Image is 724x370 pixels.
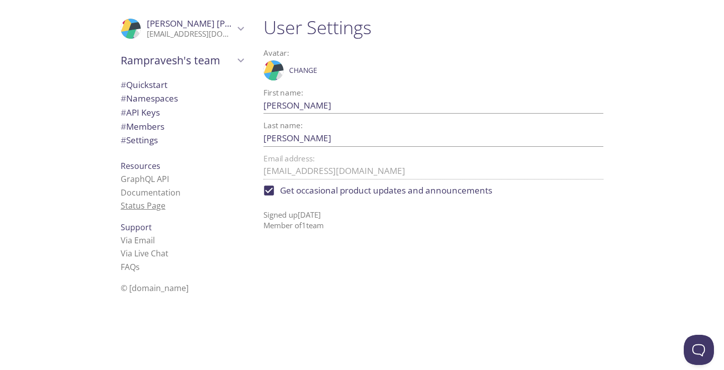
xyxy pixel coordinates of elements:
[263,16,603,39] h1: User Settings
[121,79,167,90] span: Quickstart
[280,184,492,197] span: Get occasional product updates and announcements
[263,155,315,162] label: Email address:
[287,62,320,78] button: Change
[121,79,126,90] span: #
[121,248,168,259] a: Via Live Chat
[121,121,126,132] span: #
[121,261,140,272] a: FAQ
[121,187,180,198] a: Documentation
[289,64,317,76] span: Change
[121,235,155,246] a: Via Email
[121,121,164,132] span: Members
[113,133,251,147] div: Team Settings
[113,106,251,120] div: API Keys
[113,12,251,45] div: Rampravesh Yadav
[136,261,140,272] span: s
[263,202,603,231] p: Signed up [DATE] Member of 1 team
[147,29,234,39] p: [EMAIL_ADDRESS][DOMAIN_NAME]
[113,78,251,92] div: Quickstart
[113,47,251,73] div: Rampravesh's team
[121,134,158,146] span: Settings
[263,155,603,179] div: Contact us if you need to change your email
[121,160,160,171] span: Resources
[113,91,251,106] div: Namespaces
[263,49,563,57] label: Avatar:
[121,107,126,118] span: #
[121,173,169,184] a: GraphQL API
[121,134,126,146] span: #
[121,283,189,294] span: © [DOMAIN_NAME]
[121,92,178,104] span: Namespaces
[684,335,714,365] iframe: Help Scout Beacon - Open
[121,200,165,211] a: Status Page
[121,53,234,67] span: Rampravesh's team
[113,120,251,134] div: Members
[147,18,285,29] span: [PERSON_NAME] [PERSON_NAME]
[263,89,303,97] label: First name:
[121,92,126,104] span: #
[121,107,160,118] span: API Keys
[263,122,303,129] label: Last name:
[121,222,152,233] span: Support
